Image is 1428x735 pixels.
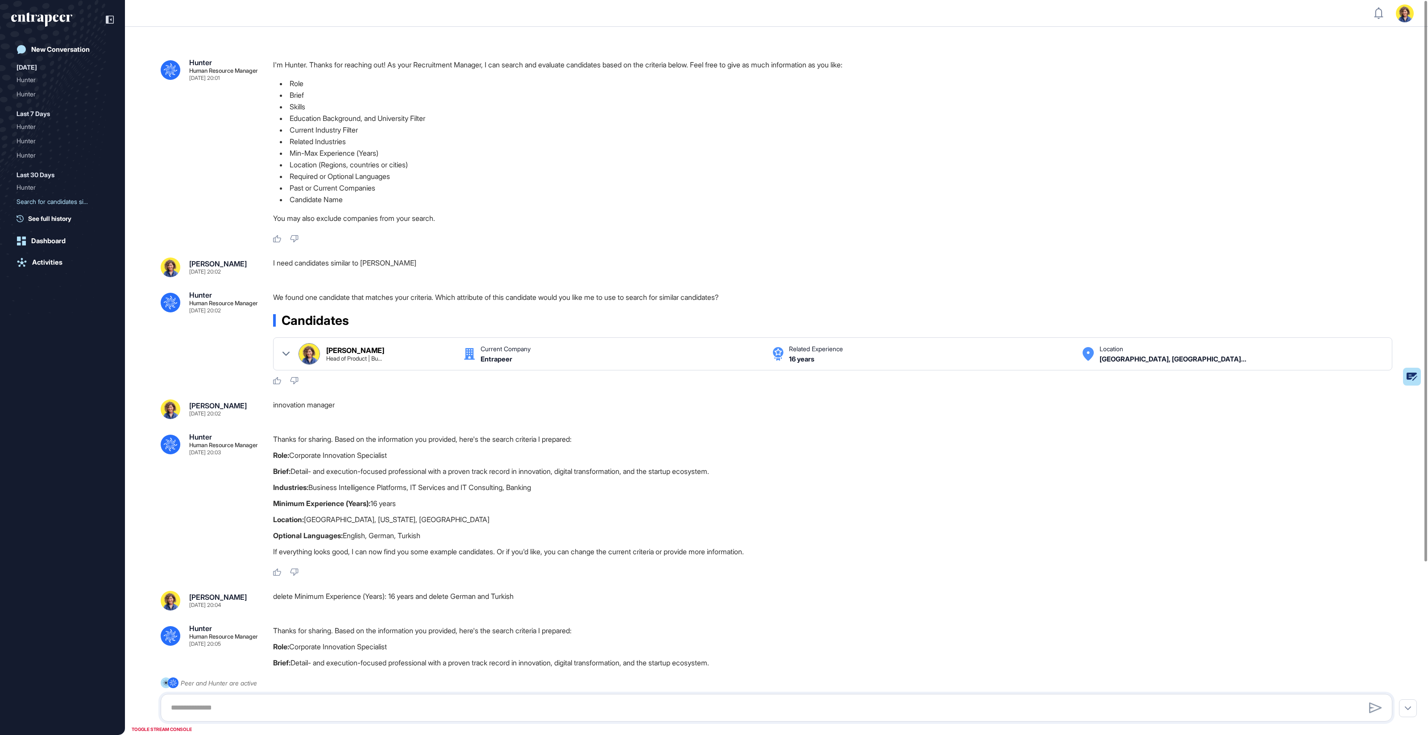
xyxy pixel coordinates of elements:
[189,269,221,274] div: [DATE] 20:02
[17,195,108,209] div: Search for candidates similar to Sara Holyavkin
[326,347,384,354] div: [PERSON_NAME]
[28,214,71,223] span: See full history
[17,170,54,180] div: Last 30 Days
[189,602,221,608] div: [DATE] 20:04
[273,625,1399,636] p: Thanks for sharing. Based on the information you provided, here's the search criteria I prepared:
[17,62,37,73] div: [DATE]
[273,89,1399,101] li: Brief
[273,449,1399,461] p: Corporate Innovation Specialist
[273,514,1399,525] p: [GEOGRAPHIC_DATA], [US_STATE], [GEOGRAPHIC_DATA]
[189,291,212,299] div: Hunter
[273,170,1399,182] li: Required or Optional Languages
[273,212,1399,224] p: You may also exclude companies from your search.
[11,232,114,250] a: Dashboard
[17,214,114,223] a: See full history
[17,87,101,101] div: Hunter
[189,594,247,601] div: [PERSON_NAME]
[273,531,343,540] strong: Optional Languages:
[17,73,108,87] div: Hunter
[273,465,1399,477] p: Detail- and execution-focused professional with a proven track record in innovation, digital tran...
[273,112,1399,124] li: Education Background, and University Filter
[273,498,1399,509] p: 16 years
[273,136,1399,147] li: Related Industries
[273,159,1399,170] li: Location (Regions, countries or cities)
[17,180,108,195] div: Hunter
[189,300,258,306] div: Human Resource Manager
[1100,356,1246,362] div: San Francisco, California, United States United States
[481,356,512,362] div: Entrapeer
[273,399,1399,419] div: innovation manager
[273,482,1399,493] p: Business Intelligence Platforms, IT Services and IT Consulting, Banking
[17,87,108,101] div: Hunter
[189,411,221,416] div: [DATE] 20:02
[273,530,1399,541] p: English, German, Turkish
[282,314,349,327] span: Candidates
[17,180,101,195] div: Hunter
[11,41,114,58] a: New Conversation
[17,120,108,134] div: Hunter
[31,46,90,54] div: New Conversation
[789,356,814,362] div: 16 years
[32,258,62,266] div: Activities
[273,182,1399,194] li: Past or Current Companies
[1396,4,1414,22] img: user-avatar
[1100,346,1123,352] div: Location
[11,12,72,27] div: entrapeer-logo
[189,75,220,81] div: [DATE] 20:01
[273,124,1399,136] li: Current Industry Filter
[273,657,1399,669] p: Detail- and execution-focused professional with a proven track record in innovation, digital tran...
[189,402,247,409] div: [PERSON_NAME]
[189,641,221,647] div: [DATE] 20:05
[273,433,1399,445] p: Thanks for sharing. Based on the information you provided, here's the search criteria I prepared:
[273,59,1399,71] p: I'm Hunter. Thanks for reaching out! As your Recruitment Manager, I can search and evaluate candi...
[189,625,212,632] div: Hunter
[17,120,101,134] div: Hunter
[273,658,291,667] strong: Brief:
[273,515,304,524] strong: Location:
[17,148,108,162] div: Hunter
[17,148,101,162] div: Hunter
[11,253,114,271] a: Activities
[17,134,108,148] div: Hunter
[189,433,212,440] div: Hunter
[273,591,1399,610] div: delete Minimum Experience (Years): 16 years and delete German and Turkish
[273,147,1399,159] li: Min-Max Experience (Years)
[273,642,289,651] strong: Role:
[189,59,212,66] div: Hunter
[189,308,221,313] div: [DATE] 20:02
[273,451,289,460] strong: Role:
[273,291,1399,303] p: We found one candidate that matches your criteria. Which attribute of this candidate would you li...
[273,483,308,492] strong: Industries:
[273,101,1399,112] li: Skills
[273,78,1399,89] li: Role
[31,237,66,245] div: Dashboard
[129,724,194,735] div: TOGGLE STREAM CONSOLE
[189,442,258,448] div: Human Resource Manager
[17,195,101,209] div: Search for candidates sim...
[273,194,1399,205] li: Candidate Name
[273,641,1399,652] p: Corporate Innovation Specialist
[273,257,1399,277] div: I need candidates similar to [PERSON_NAME]
[789,346,843,352] div: Related Experience
[181,677,257,689] div: Peer and Hunter are active
[189,68,258,74] div: Human Resource Manager
[481,346,531,352] div: Current Company
[189,634,258,639] div: Human Resource Manager
[161,399,180,419] img: sara%20resim.jpeg
[326,356,382,361] div: Head of Product | Building AI Agents as Digital Consultants | Always-On Innovation for Enterprises
[189,450,221,455] div: [DATE] 20:03
[161,591,180,610] img: sara%20resim.jpeg
[17,108,50,119] div: Last 7 Days
[161,257,180,277] img: sara%20resim.jpeg
[273,546,1399,557] p: If everything looks good, I can now find you some example candidates. Or if you'd like, you can c...
[273,499,370,508] strong: Minimum Experience (Years):
[189,260,247,267] div: [PERSON_NAME]
[17,73,101,87] div: Hunter
[299,344,320,364] img: Sara Holyavkin
[273,467,291,476] strong: Brief:
[17,134,101,148] div: Hunter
